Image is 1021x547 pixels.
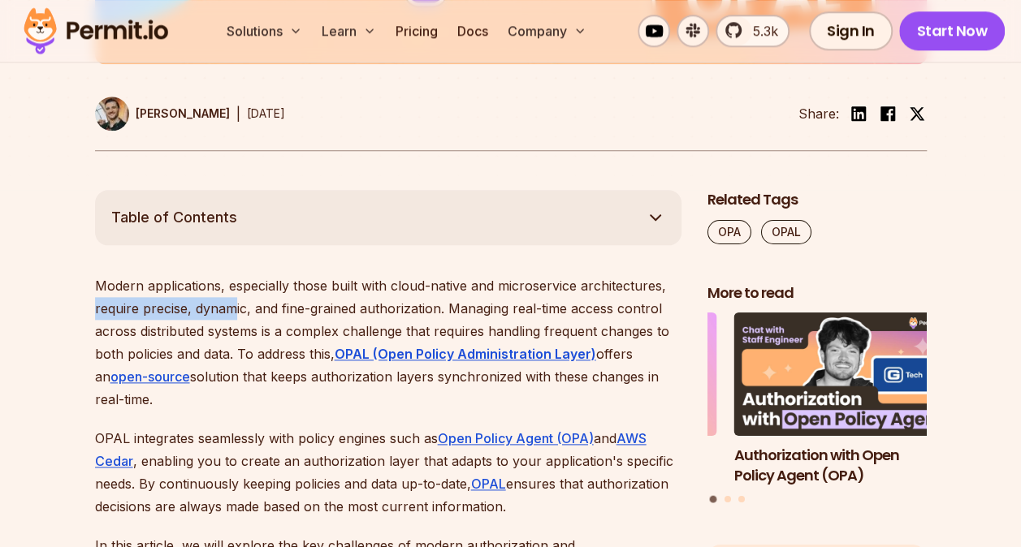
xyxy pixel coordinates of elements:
button: Go to slide 2 [725,496,731,502]
a: Open Policy Agent (OPA) [438,430,594,446]
li: Share: [798,104,839,123]
a: Start Now [899,11,1006,50]
a: Pricing [389,15,444,47]
a: open-source [110,368,190,385]
a: OPAL [471,476,506,492]
a: Docs [451,15,495,47]
button: Learn [315,15,383,47]
a: AWS Cedar [95,430,647,469]
img: facebook [878,104,898,123]
button: Table of Contents [95,190,681,245]
h2: Related Tags [707,190,927,210]
button: Solutions [220,15,309,47]
li: 1 of 3 [734,312,954,485]
li: 3 of 3 [498,312,717,485]
a: OPAL (Open Policy Administration Layer) [335,346,596,362]
div: | [236,104,240,123]
img: Daniel Bass [95,97,129,131]
a: [PERSON_NAME] [95,97,230,131]
span: Table of Contents [111,206,237,229]
h3: Authorization with Open Policy Agent (OPA) [734,446,954,486]
p: OPAL integrates seamlessly with policy engines such as and , enabling you to create an authorizat... [95,427,681,518]
a: OPAL [761,220,811,244]
h3: Policy Engine Showdown - OPA vs. OpenFGA vs. Cedar [498,446,717,486]
img: Authorization with Open Policy Agent (OPA) [734,312,954,436]
time: [DATE] [247,106,285,120]
a: OPA [707,220,751,244]
a: Sign In [809,11,893,50]
h2: More to read [707,283,927,304]
img: twitter [909,106,925,122]
img: Policy Engine Showdown - OPA vs. OpenFGA vs. Cedar [498,312,717,436]
div: Posts [707,312,927,505]
button: Company [501,15,593,47]
img: Permit logo [16,3,175,58]
img: linkedin [849,104,868,123]
a: Authorization with Open Policy Agent (OPA)Authorization with Open Policy Agent (OPA) [734,312,954,485]
p: [PERSON_NAME] [136,106,230,122]
button: Go to slide 1 [710,496,717,503]
span: 5.3k [743,21,778,41]
a: 5.3k [716,15,790,47]
p: Modern applications, especially those built with cloud-native and microservice architectures, req... [95,274,681,411]
button: Go to slide 3 [738,496,745,502]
